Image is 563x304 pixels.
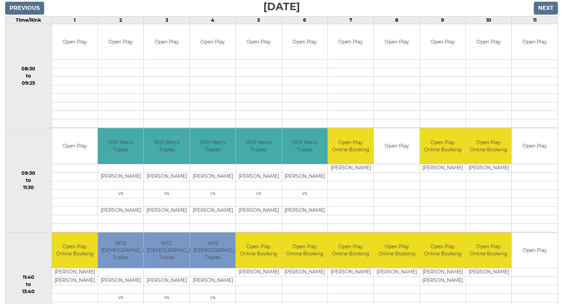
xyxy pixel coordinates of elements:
[98,24,143,60] td: Open Play
[190,277,235,285] td: [PERSON_NAME]
[512,233,558,268] td: Open Play
[98,172,143,181] td: [PERSON_NAME]
[236,16,282,24] td: 5
[98,16,144,24] td: 2
[98,294,143,302] td: vs
[466,24,511,60] td: Open Play
[190,294,235,302] td: vs
[98,189,143,198] td: vs
[98,128,143,164] td: W01 Men's Triples
[52,277,98,285] td: [PERSON_NAME]
[144,128,189,164] td: W01 Men's Triples
[190,16,235,24] td: 4
[98,277,143,285] td: [PERSON_NAME]
[236,206,281,215] td: [PERSON_NAME]
[282,268,328,277] td: [PERSON_NAME]
[282,16,328,24] td: 6
[190,189,235,198] td: vs
[236,233,281,268] td: Open Play Online Booking
[190,206,235,215] td: [PERSON_NAME]
[236,189,281,198] td: vs
[144,294,189,302] td: vs
[5,2,44,15] input: Previous
[144,24,189,60] td: Open Play
[466,16,512,24] td: 10
[512,24,558,60] td: Open Play
[328,24,373,60] td: Open Play
[52,24,98,60] td: Open Play
[144,277,189,285] td: [PERSON_NAME]
[328,128,373,164] td: Open Play Online Booking
[374,268,419,277] td: [PERSON_NAME]
[282,189,328,198] td: vs
[282,172,328,181] td: [PERSON_NAME]
[420,128,465,164] td: Open Play Online Booking
[52,16,98,24] td: 1
[374,128,419,164] td: Open Play
[144,189,189,198] td: vs
[52,233,98,268] td: Open Play Online Booking
[466,128,511,164] td: Open Play Online Booking
[144,206,189,215] td: [PERSON_NAME]
[5,24,52,128] td: 08:30 to 09:25
[420,233,465,268] td: Open Play Online Booking
[236,268,281,277] td: [PERSON_NAME]
[282,233,328,268] td: Open Play Online Booking
[236,128,281,164] td: W01 Men's Triples
[328,16,373,24] td: 7
[5,128,52,233] td: 09:30 to 11:30
[236,172,281,181] td: [PERSON_NAME]
[98,233,143,268] td: W02 [DEMOGRAPHIC_DATA] Triples
[374,233,419,268] td: Open Play Online Booking
[466,164,511,172] td: [PERSON_NAME]
[236,24,281,60] td: Open Play
[190,172,235,181] td: [PERSON_NAME]
[466,233,511,268] td: Open Play Online Booking
[534,2,558,15] input: Next
[420,16,465,24] td: 9
[98,206,143,215] td: [PERSON_NAME]
[144,16,190,24] td: 3
[52,268,98,277] td: [PERSON_NAME]
[512,16,558,24] td: 11
[328,233,373,268] td: Open Play Online Booking
[282,128,328,164] td: W01 Men's Triples
[328,164,373,172] td: [PERSON_NAME]
[5,16,52,24] td: Time/Rink
[420,164,465,172] td: [PERSON_NAME]
[374,16,420,24] td: 8
[420,268,465,277] td: [PERSON_NAME]
[374,24,419,60] td: Open Play
[52,128,98,164] td: Open Play
[190,233,235,268] td: W02 [DEMOGRAPHIC_DATA] Triples
[144,172,189,181] td: [PERSON_NAME]
[420,24,465,60] td: Open Play
[328,268,373,277] td: [PERSON_NAME]
[420,277,465,285] td: [PERSON_NAME]
[282,24,328,60] td: Open Play
[282,206,328,215] td: [PERSON_NAME]
[190,128,235,164] td: W01 Men's Triples
[144,233,189,268] td: W02 [DEMOGRAPHIC_DATA] Triples
[190,24,235,60] td: Open Play
[466,268,511,277] td: [PERSON_NAME]
[512,128,558,164] td: Open Play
